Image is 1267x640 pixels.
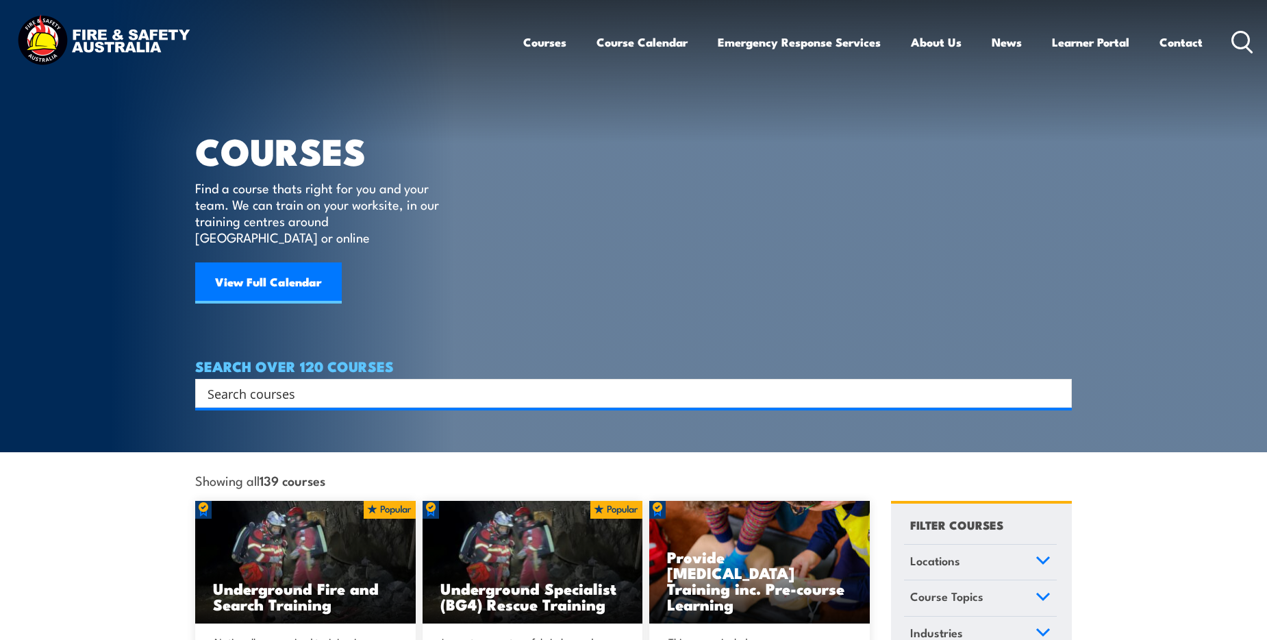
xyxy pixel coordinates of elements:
[423,501,643,624] img: Underground mine rescue
[210,384,1044,403] form: Search form
[649,501,870,624] img: Low Voltage Rescue and Provide CPR
[597,24,688,60] a: Course Calendar
[992,24,1022,60] a: News
[195,262,342,304] a: View Full Calendar
[195,180,445,245] p: Find a course thats right for you and your team. We can train on your worksite, in our training c...
[208,383,1042,404] input: Search input
[1052,24,1129,60] a: Learner Portal
[213,580,398,612] h3: Underground Fire and Search Training
[910,515,1003,534] h4: FILTER COURSES
[523,24,566,60] a: Courses
[195,473,325,487] span: Showing all
[904,580,1057,616] a: Course Topics
[649,501,870,624] a: Provide [MEDICAL_DATA] Training inc. Pre-course Learning
[718,24,881,60] a: Emergency Response Services
[904,545,1057,580] a: Locations
[910,552,960,570] span: Locations
[911,24,962,60] a: About Us
[440,580,625,612] h3: Underground Specialist (BG4) Rescue Training
[423,501,643,624] a: Underground Specialist (BG4) Rescue Training
[195,358,1072,373] h4: SEARCH OVER 120 COURSES
[910,587,983,606] span: Course Topics
[195,134,459,167] h1: COURSES
[260,471,325,489] strong: 139 courses
[195,501,416,624] a: Underground Fire and Search Training
[667,549,852,612] h3: Provide [MEDICAL_DATA] Training inc. Pre-course Learning
[1159,24,1203,60] a: Contact
[195,501,416,624] img: Underground mine rescue
[1048,384,1067,403] button: Search magnifier button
